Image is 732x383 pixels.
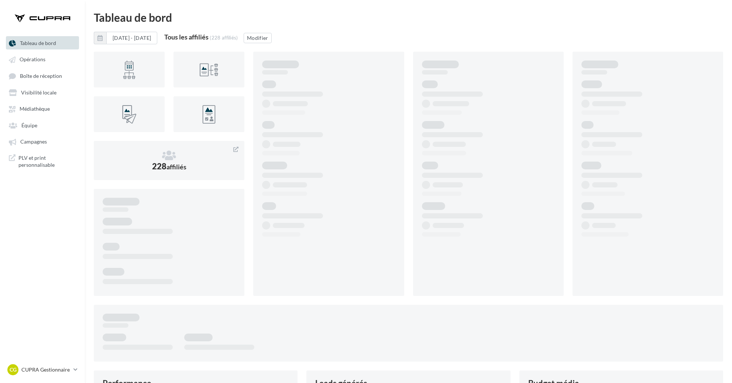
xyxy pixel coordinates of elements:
[10,366,17,373] span: CG
[20,56,45,63] span: Opérations
[166,163,186,171] span: affiliés
[244,33,272,43] button: Modifier
[4,118,80,132] a: Équipe
[4,151,80,172] a: PLV et print personnalisable
[4,135,80,148] a: Campagnes
[4,86,80,99] a: Visibilité locale
[21,366,71,373] p: CUPRA Gestionnaire
[18,154,76,169] span: PLV et print personnalisable
[4,52,80,66] a: Opérations
[4,69,80,83] a: Boîte de réception
[20,73,62,79] span: Boîte de réception
[94,32,157,44] button: [DATE] - [DATE]
[20,139,47,145] span: Campagnes
[20,106,50,112] span: Médiathèque
[106,32,157,44] button: [DATE] - [DATE]
[4,36,80,49] a: Tableau de bord
[20,40,56,46] span: Tableau de bord
[164,34,209,40] div: Tous les affiliés
[210,35,238,41] div: (228 affiliés)
[21,122,37,128] span: Équipe
[6,363,79,377] a: CG CUPRA Gestionnaire
[21,89,56,96] span: Visibilité locale
[94,12,723,23] div: Tableau de bord
[4,102,80,115] a: Médiathèque
[152,161,186,171] span: 228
